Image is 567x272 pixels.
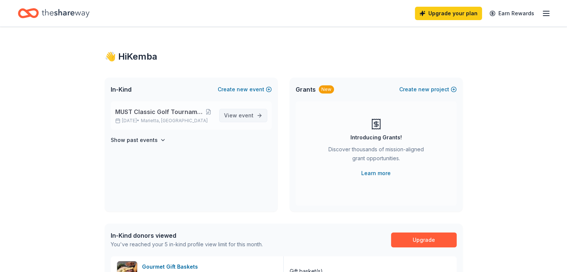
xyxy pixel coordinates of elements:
[319,85,334,94] div: New
[224,111,253,120] span: View
[111,231,263,240] div: In-Kind donors viewed
[18,4,89,22] a: Home
[485,7,539,20] a: Earn Rewards
[111,136,158,145] h4: Show past events
[399,85,457,94] button: Createnewproject
[105,51,463,63] div: 👋 Hi Kemba
[141,118,208,124] span: Marietta, [GEOGRAPHIC_DATA]
[111,240,263,249] div: You've reached your 5 in-kind profile view limit for this month.
[350,133,402,142] div: Introducing Grants!
[325,145,427,166] div: Discover thousands of mission-aligned grant opportunities.
[115,118,213,124] p: [DATE] •
[219,109,267,122] a: View event
[111,85,132,94] span: In-Kind
[361,169,391,178] a: Learn more
[218,85,272,94] button: Createnewevent
[391,233,457,247] a: Upgrade
[142,262,201,271] div: Gourmet Gift Baskets
[296,85,316,94] span: Grants
[237,85,248,94] span: new
[418,85,429,94] span: new
[415,7,482,20] a: Upgrade your plan
[115,107,204,116] span: MUST Classic Golf Tournament-FALL Tournament
[111,136,166,145] button: Show past events
[239,112,253,118] span: event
